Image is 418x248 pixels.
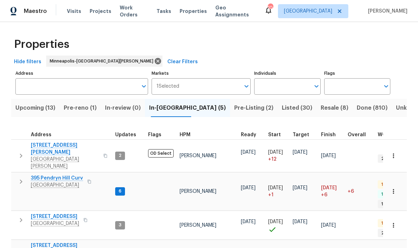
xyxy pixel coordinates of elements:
[268,185,283,190] span: [DATE]
[14,58,41,66] span: Hide filters
[318,172,345,211] td: Scheduled to finish 6 day(s) late
[50,58,156,65] span: Minneapolis-[GEOGRAPHIC_DATA][PERSON_NAME]
[116,153,124,159] span: 2
[268,150,283,155] span: [DATE]
[268,4,273,11] div: 10
[282,103,312,113] span: Listed (30)
[241,132,256,137] span: Ready
[378,220,393,226] span: 1 QC
[180,8,207,15] span: Properties
[180,189,216,194] span: [PERSON_NAME]
[149,103,226,113] span: In-[GEOGRAPHIC_DATA] (5)
[378,191,398,197] span: 1 Done
[293,185,307,190] span: [DATE]
[139,81,149,91] button: Open
[293,132,309,137] span: Target
[348,189,354,194] span: +6
[378,156,395,162] span: 2 WIP
[265,211,290,240] td: Project started on time
[321,223,336,228] span: [DATE]
[241,150,256,155] span: [DATE]
[324,71,390,75] label: Flags
[152,71,251,75] label: Markets
[381,81,391,91] button: Open
[348,132,372,137] div: Days past target finish date
[120,4,148,18] span: Work Orders
[345,172,375,211] td: 6 day(s) past target finish date
[268,156,277,163] span: + 12
[265,139,290,172] td: Project started 12 days late
[321,132,342,137] div: Projected renovation finish date
[365,8,407,15] span: [PERSON_NAME]
[268,191,273,198] span: + 1
[116,188,124,194] span: 6
[14,41,69,48] span: Properties
[67,8,81,15] span: Visits
[11,56,44,68] button: Hide filters
[180,223,216,228] span: [PERSON_NAME]
[148,132,161,137] span: Flags
[254,71,320,75] label: Individuals
[167,58,198,66] span: Clear Filters
[15,103,55,113] span: Upcoming (13)
[348,132,366,137] span: Overall
[64,103,97,113] span: Pre-reno (1)
[293,150,307,155] span: [DATE]
[241,185,256,190] span: [DATE]
[105,103,141,113] span: In-review (0)
[15,71,148,75] label: Address
[321,191,327,198] span: +6
[165,56,201,68] button: Clear Filters
[180,153,216,158] span: [PERSON_NAME]
[234,103,273,113] span: Pre-Listing (2)
[284,8,332,15] span: [GEOGRAPHIC_DATA]
[268,219,283,224] span: [DATE]
[46,56,162,67] div: Minneapolis-[GEOGRAPHIC_DATA][PERSON_NAME]
[156,9,171,14] span: Tasks
[357,103,388,113] span: Done (810)
[90,8,111,15] span: Projects
[215,4,256,18] span: Geo Assignments
[24,8,47,15] span: Maestro
[293,132,315,137] div: Target renovation project end date
[180,132,190,137] span: HPM
[31,132,51,137] span: Address
[242,81,251,91] button: Open
[268,132,287,137] div: Actual renovation start date
[115,132,136,137] span: Updates
[378,132,416,137] span: WO Completion
[321,103,348,113] span: Resale (8)
[241,219,256,224] span: [DATE]
[321,185,337,190] span: [DATE]
[321,153,336,158] span: [DATE]
[265,172,290,211] td: Project started 1 days late
[378,201,408,207] span: 1 Accepted
[148,149,174,158] span: OD Select
[268,132,281,137] span: Start
[293,219,307,224] span: [DATE]
[321,132,336,137] span: Finish
[378,230,409,236] span: 2 Accepted
[156,83,179,89] span: 1 Selected
[378,182,393,188] span: 1 QC
[312,81,321,91] button: Open
[241,132,263,137] div: Earliest renovation start date (first business day after COE or Checkout)
[116,222,124,228] span: 3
